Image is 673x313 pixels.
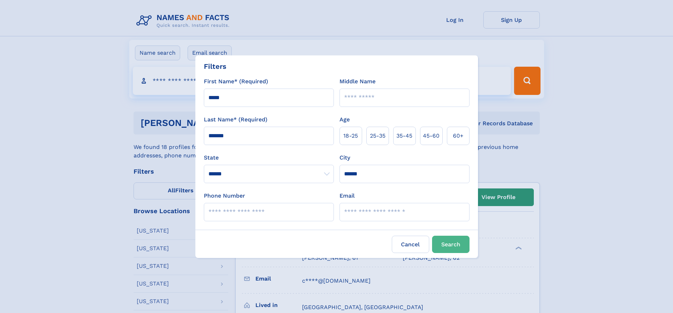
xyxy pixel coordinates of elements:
button: Search [432,236,470,253]
label: Cancel [392,236,429,253]
label: Email [340,192,355,200]
label: Phone Number [204,192,245,200]
label: City [340,154,350,162]
span: 18‑25 [343,132,358,140]
span: 25‑35 [370,132,385,140]
span: 60+ [453,132,464,140]
label: First Name* (Required) [204,77,268,86]
span: 45‑60 [423,132,439,140]
label: State [204,154,334,162]
label: Last Name* (Required) [204,115,267,124]
span: 35‑45 [396,132,412,140]
div: Filters [204,61,226,72]
label: Middle Name [340,77,376,86]
label: Age [340,115,350,124]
